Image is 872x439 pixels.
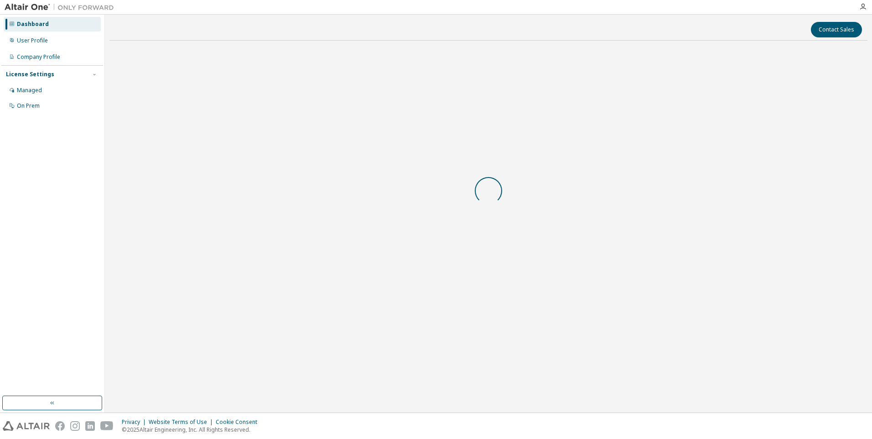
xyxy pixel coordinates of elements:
div: Cookie Consent [216,418,263,426]
img: youtube.svg [100,421,114,431]
div: Managed [17,87,42,94]
div: Dashboard [17,21,49,28]
img: altair_logo.svg [3,421,50,431]
div: User Profile [17,37,48,44]
div: On Prem [17,102,40,110]
button: Contact Sales [811,22,862,37]
div: Company Profile [17,53,60,61]
p: © 2025 Altair Engineering, Inc. All Rights Reserved. [122,426,263,434]
img: facebook.svg [55,421,65,431]
div: Website Terms of Use [149,418,216,426]
img: instagram.svg [70,421,80,431]
img: linkedin.svg [85,421,95,431]
img: Altair One [5,3,119,12]
div: Privacy [122,418,149,426]
div: License Settings [6,71,54,78]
